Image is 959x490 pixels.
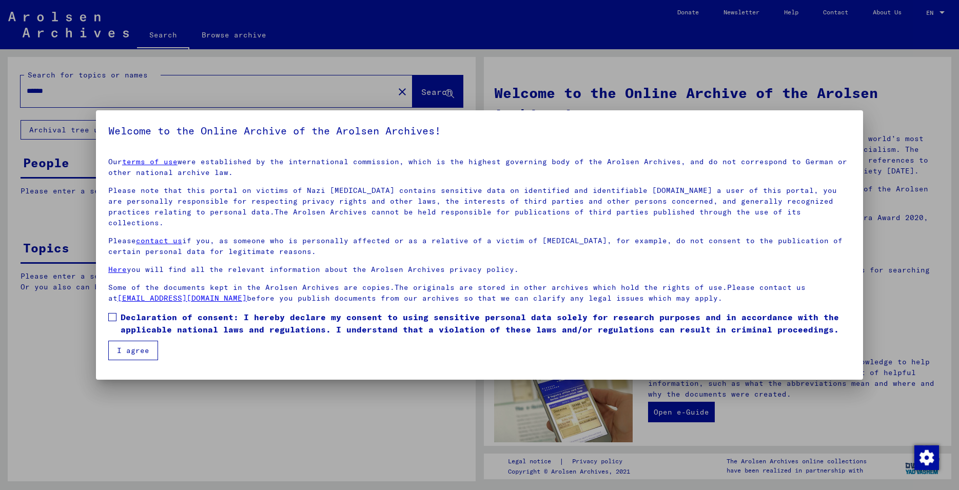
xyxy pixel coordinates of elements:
[121,311,851,336] span: Declaration of consent: I hereby declare my consent to using sensitive personal data solely for r...
[108,282,851,304] p: Some of the documents kept in the Arolsen Archives are copies.The originals are stored in other a...
[136,236,182,245] a: contact us
[118,293,247,303] a: [EMAIL_ADDRESS][DOMAIN_NAME]
[108,265,127,274] a: Here
[108,264,851,275] p: you will find all the relevant information about the Arolsen Archives privacy policy.
[108,236,851,257] p: Please if you, as someone who is personally affected or as a relative of a victim of [MEDICAL_DAT...
[108,156,851,178] p: Our were established by the international commission, which is the highest governing body of the ...
[108,123,851,139] h5: Welcome to the Online Archive of the Arolsen Archives!
[914,445,939,470] img: Change consent
[108,341,158,360] button: I agree
[122,157,178,166] a: terms of use
[108,185,851,228] p: Please note that this portal on victims of Nazi [MEDICAL_DATA] contains sensitive data on identif...
[914,445,938,469] div: Change consent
